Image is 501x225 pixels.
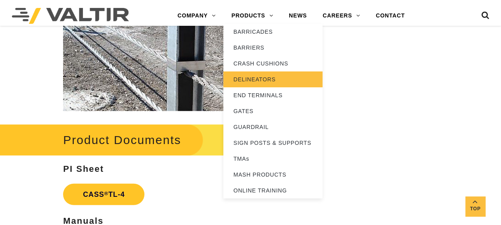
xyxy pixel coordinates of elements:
[63,184,144,205] a: CASS®TL-4
[223,183,322,198] a: ONLINE TRAINING
[169,8,223,24] a: COMPANY
[104,190,108,196] sup: ®
[223,151,322,167] a: TMAs
[223,8,281,24] a: PRODUCTS
[223,103,322,119] a: GATES
[223,71,322,87] a: DELINEATORS
[223,119,322,135] a: GUARDRAIL
[223,40,322,56] a: BARRIERS
[368,8,413,24] a: CONTACT
[223,87,322,103] a: END TERMINALS
[223,167,322,183] a: MASH PRODUCTS
[465,204,485,213] span: Top
[315,8,368,24] a: CAREERS
[12,8,129,24] img: Valtir
[281,8,315,24] a: NEWS
[223,56,322,71] a: CRASH CUSHIONS
[465,196,485,216] a: Top
[63,164,104,174] strong: PI Sheet
[223,24,322,40] a: BARRICADES
[223,135,322,151] a: SIGN POSTS & SUPPORTS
